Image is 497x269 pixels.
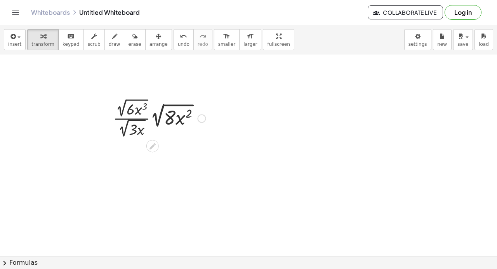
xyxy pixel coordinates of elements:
span: smaller [218,42,235,47]
span: keypad [63,42,80,47]
button: erase [124,29,145,50]
span: save [457,42,468,47]
button: settings [404,29,431,50]
i: redo [199,32,207,41]
span: settings [408,42,427,47]
button: keyboardkeypad [58,29,84,50]
i: format_size [247,32,254,41]
span: transform [31,42,54,47]
button: undoundo [174,29,194,50]
button: arrange [145,29,172,50]
button: format_sizesmaller [214,29,240,50]
button: fullscreen [263,29,294,50]
span: scrub [88,42,101,47]
span: draw [109,42,120,47]
button: scrub [83,29,105,50]
button: new [433,29,452,50]
button: Collaborate Live [368,5,443,19]
button: Toggle navigation [9,6,22,19]
span: redo [198,42,208,47]
a: Whiteboards [31,9,70,16]
span: Collaborate Live [374,9,436,16]
button: insert [4,29,26,50]
span: insert [8,42,21,47]
button: draw [104,29,125,50]
button: save [453,29,473,50]
span: fullscreen [267,42,290,47]
i: format_size [223,32,230,41]
button: redoredo [193,29,212,50]
div: Edit math [146,140,159,152]
span: larger [243,42,257,47]
span: load [479,42,489,47]
button: Log in [445,5,481,20]
button: load [474,29,493,50]
i: keyboard [67,32,75,41]
button: format_sizelarger [239,29,261,50]
i: undo [180,32,187,41]
span: arrange [149,42,168,47]
span: undo [178,42,189,47]
span: new [437,42,447,47]
button: transform [27,29,59,50]
span: erase [128,42,141,47]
